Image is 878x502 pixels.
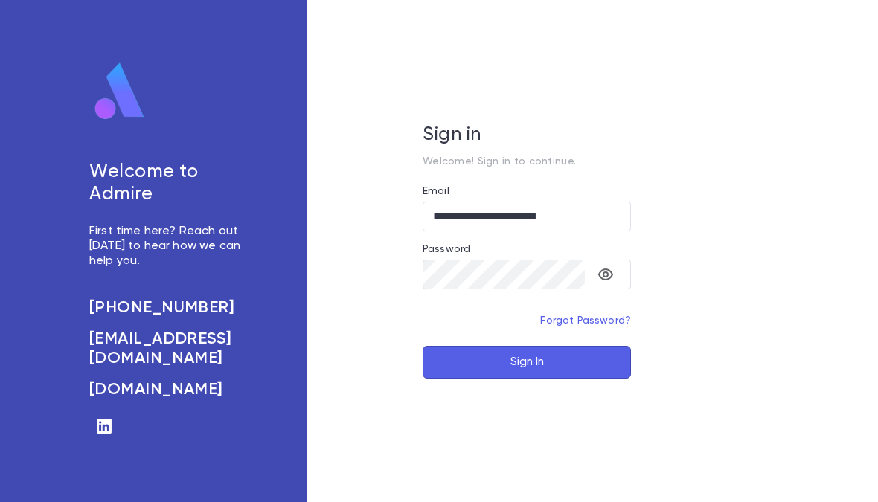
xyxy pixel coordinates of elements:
[591,260,621,289] button: toggle password visibility
[423,346,631,379] button: Sign In
[89,224,248,268] p: First time here? Reach out [DATE] to hear how we can help you.
[89,298,248,318] a: [PHONE_NUMBER]
[89,161,248,206] h5: Welcome to Admire
[89,380,248,399] a: [DOMAIN_NAME]
[89,62,150,121] img: logo
[423,155,631,167] p: Welcome! Sign in to continue.
[423,185,449,197] label: Email
[423,124,631,147] h5: Sign in
[89,329,248,368] a: [EMAIL_ADDRESS][DOMAIN_NAME]
[540,315,631,326] a: Forgot Password?
[423,243,470,255] label: Password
